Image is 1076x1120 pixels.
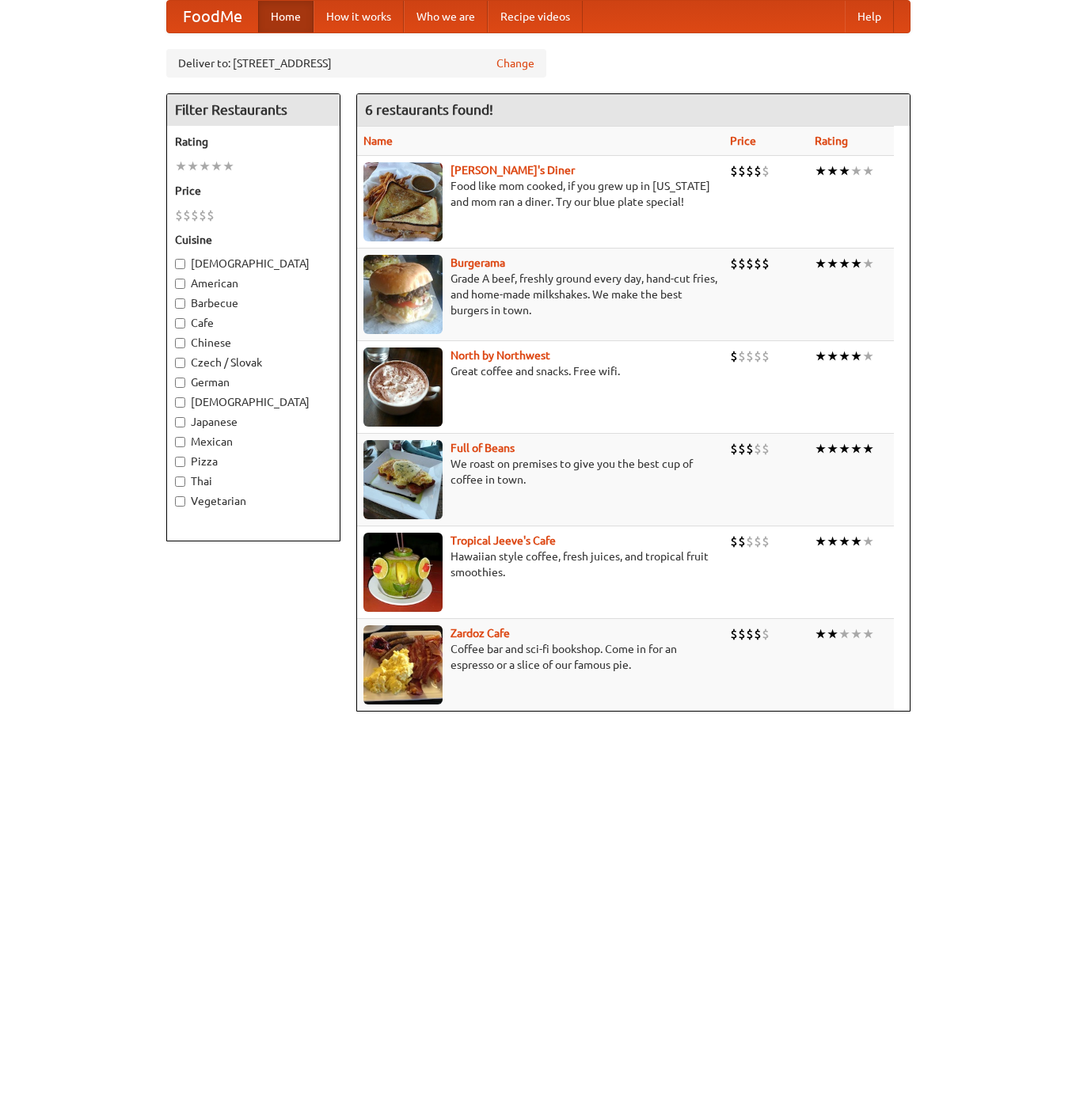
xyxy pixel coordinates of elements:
[363,347,443,427] img: north.jpg
[199,207,207,224] li: $
[754,440,762,457] li: $
[738,162,746,180] li: $
[815,533,827,550] li: ★
[175,315,332,331] label: Cafe
[838,533,850,550] li: ★
[762,533,770,550] li: $
[175,476,185,487] input: Thai
[815,625,827,643] li: ★
[730,440,738,457] li: $
[827,255,838,272] li: ★
[827,533,838,550] li: ★
[827,162,838,180] li: ★
[451,164,575,177] a: [PERSON_NAME]'s Diner
[175,259,185,269] input: [DEMOGRAPHIC_DATA]
[167,94,340,126] h4: Filter Restaurants
[175,338,185,348] input: Chinese
[762,440,770,457] li: $
[175,457,185,467] input: Pizza
[754,625,762,643] li: $
[363,533,443,612] img: jeeves.jpg
[862,440,874,457] li: ★
[175,318,185,328] input: Cafe
[211,158,222,175] li: ★
[746,440,754,457] li: $
[754,347,762,365] li: $
[746,255,754,272] li: $
[175,378,185,388] input: German
[738,440,746,457] li: $
[862,162,874,180] li: ★
[191,207,199,224] li: $
[363,178,717,210] p: Food like mom cooked, if you grew up in [US_STATE] and mom ran a diner. Try our blue plate special!
[222,158,234,175] li: ★
[762,625,770,643] li: $
[451,534,556,547] a: Tropical Jeeve's Cafe
[175,434,332,450] label: Mexican
[850,625,862,643] li: ★
[827,625,838,643] li: ★
[363,456,717,488] p: We roast on premises to give you the best cup of coffee in town.
[815,135,848,147] a: Rating
[175,134,332,150] h5: Rating
[815,440,827,457] li: ★
[175,397,185,408] input: [DEMOGRAPHIC_DATA]
[738,347,746,365] li: $
[363,641,717,673] p: Coffee bar and sci-fi bookshop. Come in for an espresso or a slice of our famous pie.
[850,347,862,365] li: ★
[827,440,838,457] li: ★
[363,162,443,241] img: sallys.jpg
[762,347,770,365] li: $
[451,349,550,362] a: North by Northwest
[746,533,754,550] li: $
[451,256,505,269] a: Burgerama
[754,533,762,550] li: $
[815,255,827,272] li: ★
[850,440,862,457] li: ★
[175,437,185,447] input: Mexican
[175,417,185,427] input: Japanese
[730,347,738,365] li: $
[838,440,850,457] li: ★
[363,549,717,580] p: Hawaiian style coffee, fresh juices, and tropical fruit smoothies.
[175,232,332,248] h5: Cuisine
[167,1,258,32] a: FoodMe
[762,255,770,272] li: $
[175,279,185,289] input: American
[838,255,850,272] li: ★
[175,295,332,311] label: Barbecue
[175,394,332,410] label: [DEMOGRAPHIC_DATA]
[838,625,850,643] li: ★
[730,162,738,180] li: $
[175,158,187,175] li: ★
[166,49,546,78] div: Deliver to: [STREET_ADDRESS]
[762,162,770,180] li: $
[488,1,583,32] a: Recipe videos
[862,255,874,272] li: ★
[183,207,191,224] li: $
[730,625,738,643] li: $
[815,162,827,180] li: ★
[815,347,827,365] li: ★
[827,347,838,365] li: ★
[845,1,894,32] a: Help
[730,255,738,272] li: $
[175,355,332,370] label: Czech / Slovak
[175,496,185,507] input: Vegetarian
[730,533,738,550] li: $
[850,162,862,180] li: ★
[363,440,443,519] img: beans.jpg
[862,533,874,550] li: ★
[838,162,850,180] li: ★
[738,625,746,643] li: $
[314,1,404,32] a: How it works
[746,347,754,365] li: $
[175,358,185,368] input: Czech / Slovak
[207,207,215,224] li: $
[451,627,510,640] a: Zardoz Cafe
[404,1,488,32] a: Who we are
[175,207,183,224] li: $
